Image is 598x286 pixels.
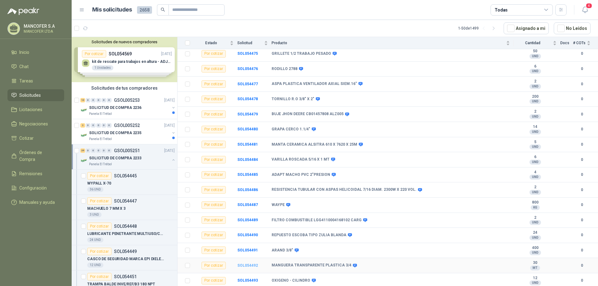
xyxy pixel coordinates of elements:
[80,98,85,102] div: 10
[504,22,549,34] button: Asignado a mi
[164,148,175,154] p: [DATE]
[237,248,258,252] a: SOL054491
[514,170,557,175] b: 4
[91,123,96,128] div: 0
[7,61,64,73] a: Chat
[573,172,591,178] b: 0
[96,148,101,153] div: 0
[514,215,557,220] b: 2
[72,82,177,94] div: Solicitudes de tus compradores
[237,263,258,268] b: SOL054492
[19,120,48,127] span: Negociaciones
[7,104,64,115] a: Licitaciones
[114,148,140,153] p: GSOL005251
[237,203,258,207] a: SOL054487
[237,172,258,177] a: SOL054485
[102,98,106,102] div: 0
[80,147,176,167] a: 39 0 0 0 0 0 GSOL005251[DATE] Company LogoSOLICITUD DE COMPRA 2233Panela El Trébol
[72,220,177,245] a: Por cotizarSOL054448LUBRICANTE PENETRANTE MULTIUSO/CRC 3-3624 UND
[87,206,126,212] p: MACHUELO 7 MM X 3
[89,111,112,116] p: Panela El Trébol
[573,37,598,49] th: # COTs
[529,280,541,285] div: UND
[573,96,591,102] b: 0
[573,51,591,57] b: 0
[237,97,258,101] b: SOL054478
[80,96,176,116] a: 10 0 0 0 0 0 GSOL005253[DATE] Company LogoSOLICITUD DE COMPRA 2236Panela El Trébol
[202,50,226,58] div: Por cotizar
[114,174,137,178] p: SOL054445
[573,217,591,223] b: 0
[87,263,103,268] div: 12 UND
[573,126,591,132] b: 0
[514,246,557,251] b: 400
[87,273,112,280] div: Por cotizar
[272,127,310,132] b: GRAPA CERCO 1.1/4"
[554,22,591,34] button: No Leídos
[529,235,541,240] div: UND
[72,170,177,195] a: Por cotizarSOL054445WYPALL X-7036 UND
[19,185,47,191] span: Configuración
[529,220,541,225] div: UND
[573,142,591,148] b: 0
[272,142,357,147] b: MANTA CERAMICA ALSITRA 610 X 7620 X 25M
[586,3,592,9] span: 4
[87,187,103,192] div: 36 UND
[272,172,330,177] b: ADAPT MACHO PVC 2"PRESION
[458,23,499,33] div: 1 - 50 de 1499
[237,51,258,56] b: SOL054475
[202,216,226,224] div: Por cotizar
[164,123,175,129] p: [DATE]
[237,127,258,131] b: SOL054480
[161,7,165,12] span: search
[7,89,64,101] a: Solicitudes
[237,278,258,283] a: SOL054493
[72,245,177,270] a: Por cotizarSOL054449CASCO DE SEGURIDAD MARCA EPI DIELETRICO12 UND
[19,199,55,206] span: Manuales y ayuda
[272,248,293,253] b: ARAND 3/8"
[80,106,88,114] img: Company Logo
[272,67,297,72] b: RODILLO 2788
[272,82,357,87] b: ASPA PLASTICA VENTILADOR AXIAL SIEM.16"
[573,232,591,238] b: 0
[19,63,29,70] span: Chat
[514,155,557,160] b: 6
[86,148,90,153] div: 0
[202,96,226,103] div: Por cotizar
[272,233,346,238] b: REPUESTO ESCOBA TIPO ZULIA BLANDA
[529,160,541,165] div: UND
[19,77,33,84] span: Tareas
[237,41,263,45] span: Solicitud
[573,157,591,163] b: 0
[237,37,272,49] th: Solicitud
[529,175,541,180] div: UND
[7,75,64,87] a: Tareas
[87,223,112,230] div: Por cotizar
[24,30,63,33] p: MANCOFER LTDA
[237,142,258,147] b: SOL054481
[529,190,541,195] div: UND
[529,84,541,89] div: UND
[495,7,508,13] div: Todas
[87,212,102,217] div: 3 UND
[573,278,591,284] b: 0
[107,148,112,153] div: 0
[237,112,258,116] a: SOL054479
[272,41,505,45] span: Producto
[137,6,152,14] span: 2658
[96,123,101,128] div: 0
[272,187,416,192] b: RESISTENCIA TUBULAR CON ASPAS HELICOIDAL 7/16 DIAM. 2300W X 220 VOL.
[74,40,175,44] button: Solicitudes de nuevos compradores
[91,98,96,102] div: 0
[7,46,64,58] a: Inicio
[7,168,64,180] a: Remisiones
[164,97,175,103] p: [DATE]
[573,247,591,253] b: 0
[19,149,58,163] span: Órdenes de Compra
[514,124,557,129] b: 14
[272,203,285,208] b: WAYPE
[237,188,258,192] a: SOL054486
[102,123,106,128] div: 0
[92,5,132,14] h1: Mis solicitudes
